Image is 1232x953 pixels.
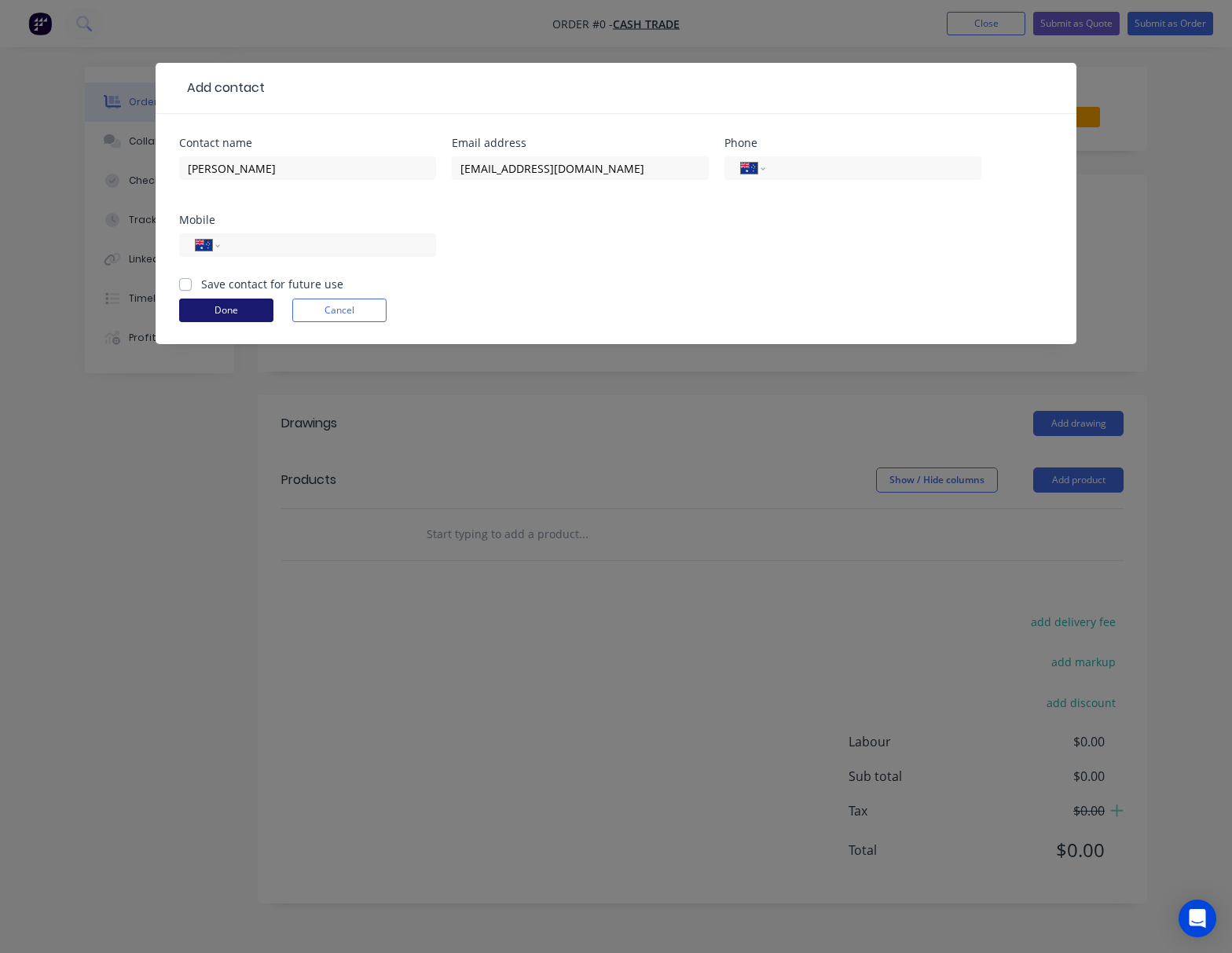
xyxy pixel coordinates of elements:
div: Email address [452,137,709,148]
div: Phone [724,137,981,148]
div: Mobile [179,214,436,225]
div: Open Intercom Messenger [1179,900,1216,937]
button: Done [179,299,273,322]
div: Contact name [179,137,436,148]
button: Cancel [292,299,387,322]
label: Save contact for future use [201,276,343,292]
div: Add contact [179,79,265,97]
